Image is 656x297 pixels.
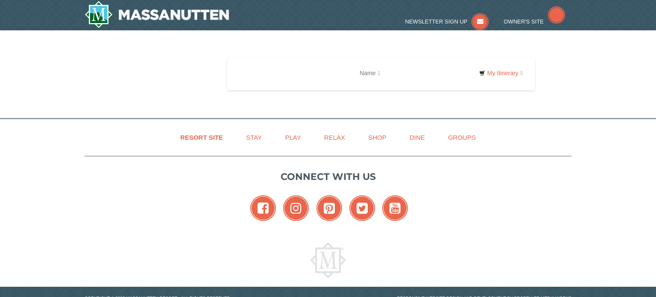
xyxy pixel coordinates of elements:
a: Dine [399,128,436,147]
a: Name [353,65,386,82]
a: Play [274,128,311,147]
a: My Itinerary [474,67,528,79]
a: Shop [357,128,397,147]
span: Owner's Site [504,18,544,25]
span: Newsletter Sign Up [405,18,468,25]
a: Groups [437,128,486,147]
img: Massanutten Resort Logo [310,242,346,278]
a: Newsletter Sign Up [405,18,489,25]
a: Relax [313,128,356,147]
img: Massanutten Resort Logo [85,1,229,28]
a: Resort Site [170,128,234,147]
p: Connect with us [85,170,571,184]
a: Stay [235,128,272,147]
a: Owner's Site [504,18,565,25]
a: Massanutten Resort [85,1,229,28]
